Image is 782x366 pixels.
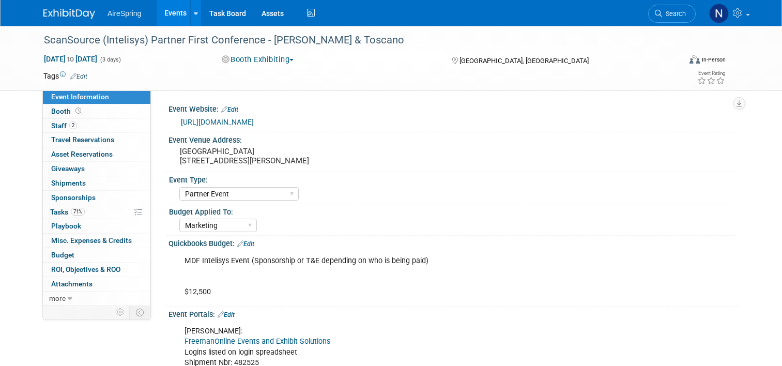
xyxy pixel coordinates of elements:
span: Giveaways [51,164,85,173]
div: Event Format [625,54,726,69]
div: MDF Intelisys Event (Sponsorship or T&E depending on who is being paid) $12,500 [177,251,628,302]
a: Shipments [43,176,150,190]
span: [DATE] [DATE] [43,54,98,64]
span: to [66,55,75,63]
a: Attachments [43,277,150,291]
span: ROI, Objectives & ROO [51,265,120,273]
span: (3 days) [99,56,121,63]
a: Staff2 [43,119,150,133]
a: [URL][DOMAIN_NAME] [181,118,254,126]
span: Shipments [51,179,86,187]
span: Playbook [51,222,81,230]
td: Personalize Event Tab Strip [112,306,130,319]
a: Travel Reservations [43,133,150,147]
span: Sponsorships [51,193,96,202]
span: Attachments [51,280,93,288]
span: Event Information [51,93,109,101]
div: Event Venue Address: [168,132,739,145]
div: In-Person [701,56,726,64]
a: Misc. Expenses & Credits [43,234,150,248]
a: ROI, Objectives & ROO [43,263,150,277]
span: Travel Reservations [51,135,114,144]
a: Event Information [43,90,150,104]
span: Tasks [50,208,85,216]
a: more [43,292,150,306]
a: Search [648,5,696,23]
span: Booth not reserved yet [73,107,83,115]
pre: [GEOGRAPHIC_DATA] [STREET_ADDRESS][PERSON_NAME] [180,147,395,165]
a: Edit [218,311,235,318]
span: AireSpring [108,9,141,18]
span: Booth [51,107,83,115]
a: Asset Reservations [43,147,150,161]
span: [GEOGRAPHIC_DATA], [GEOGRAPHIC_DATA] [459,57,589,65]
div: Budget Applied To: [169,204,734,217]
img: Natalie Pyron [709,4,729,23]
a: Edit [237,240,254,248]
div: Event Portals: [168,307,739,320]
div: ScanSource (Intelisys) Partner First Conference - [PERSON_NAME] & Toscano [40,31,668,50]
td: Tags [43,71,87,81]
a: Playbook [43,219,150,233]
span: Budget [51,251,74,259]
span: 2 [69,121,77,129]
a: Edit [70,73,87,80]
a: Booth [43,104,150,118]
a: Budget [43,248,150,262]
a: Edit [221,106,238,113]
div: Event Type: [169,172,734,185]
img: ExhibitDay [43,9,95,19]
span: more [49,294,66,302]
img: Format-Inperson.png [689,55,700,64]
span: Staff [51,121,77,130]
span: Misc. Expenses & Credits [51,236,132,245]
button: Booth Exhibiting [218,54,298,65]
span: 71% [71,208,85,216]
span: Search [662,10,686,18]
span: Asset Reservations [51,150,113,158]
a: FreemanOnline Events and Exhibit Solutions [185,337,330,346]
a: Sponsorships [43,191,150,205]
div: Quickbooks Budget: [168,236,739,249]
a: Giveaways [43,162,150,176]
a: Tasks71% [43,205,150,219]
div: Event Rating [697,71,725,76]
td: Toggle Event Tabs [130,306,151,319]
div: Event Website: [168,101,739,115]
